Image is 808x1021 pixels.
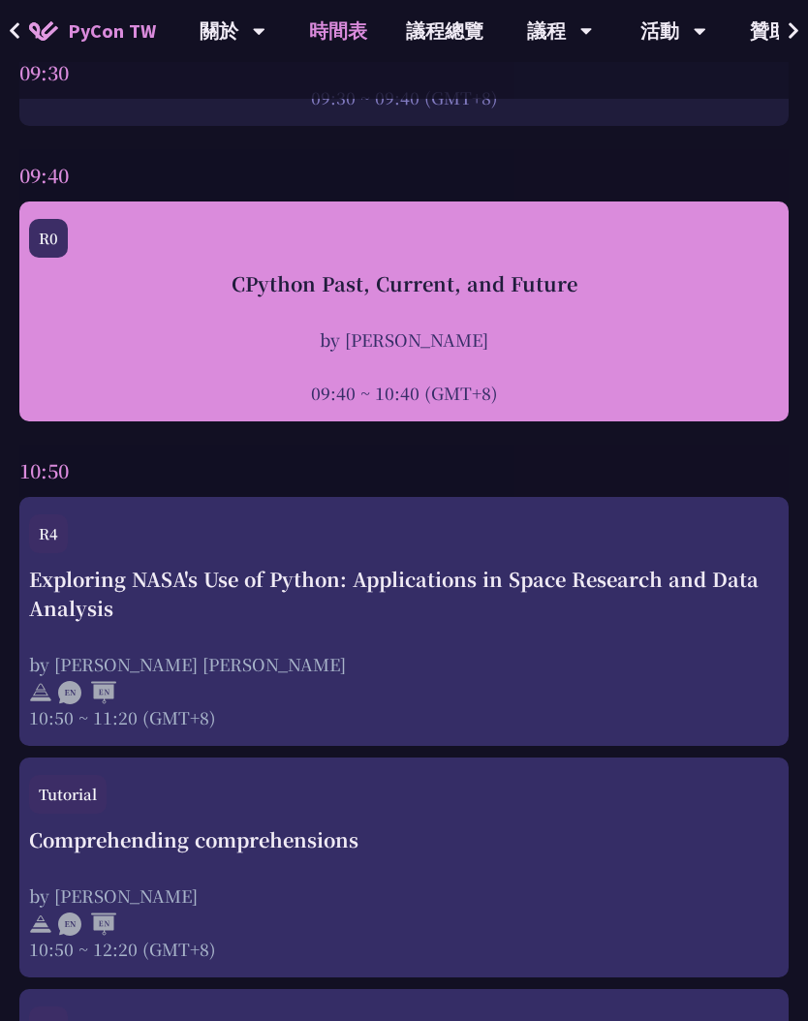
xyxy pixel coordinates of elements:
[19,149,789,201] div: 09:40
[68,16,156,46] span: PyCon TW
[29,514,779,729] a: R4 Exploring NASA's Use of Python: Applications in Space Research and Data Analysis by [PERSON_NA...
[29,565,779,623] div: Exploring NASA's Use of Python: Applications in Space Research and Data Analysis
[29,652,779,676] div: by [PERSON_NAME] [PERSON_NAME]
[29,937,779,961] div: 10:50 ~ 12:20 (GMT+8)
[58,681,116,704] img: ENEN.5a408d1.svg
[19,46,789,99] div: 09:30
[29,775,107,814] div: Tutorial
[29,219,68,258] div: R0
[19,445,789,497] div: 10:50
[29,883,779,908] div: by [PERSON_NAME]
[29,825,779,854] div: Comprehending comprehensions
[29,219,779,405] a: R0 CPython Past, Current, and Future by [PERSON_NAME] 09:40 ~ 10:40 (GMT+8)
[29,705,779,729] div: 10:50 ~ 11:20 (GMT+8)
[29,381,779,405] div: 09:40 ~ 10:40 (GMT+8)
[29,913,52,936] img: svg+xml;base64,PHN2ZyB4bWxucz0iaHR0cDovL3d3dy53My5vcmcvMjAwMC9zdmciIHdpZHRoPSIyNCIgaGVpZ2h0PSIyNC...
[29,269,779,298] div: CPython Past, Current, and Future
[29,775,779,961] a: Tutorial Comprehending comprehensions by [PERSON_NAME] 10:50 ~ 12:20 (GMT+8)
[29,21,58,41] img: Home icon of PyCon TW 2025
[10,7,175,55] a: PyCon TW
[29,681,52,704] img: svg+xml;base64,PHN2ZyB4bWxucz0iaHR0cDovL3d3dy53My5vcmcvMjAwMC9zdmciIHdpZHRoPSIyNCIgaGVpZ2h0PSIyNC...
[29,514,68,553] div: R4
[29,327,779,352] div: by [PERSON_NAME]
[58,913,116,936] img: ENEN.5a408d1.svg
